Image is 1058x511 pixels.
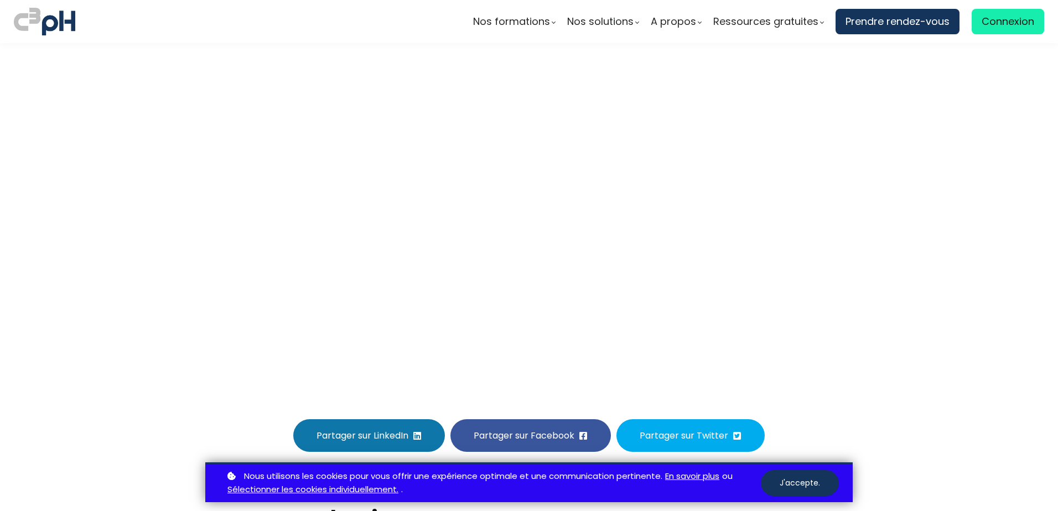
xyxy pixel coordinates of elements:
[474,429,574,442] span: Partager sur Facebook
[982,13,1034,30] span: Connexion
[473,13,550,30] span: Nos formations
[665,470,719,483] a: En savoir plus
[836,9,960,34] a: Prendre rendez-vous
[227,483,398,497] a: Sélectionner les cookies individuellement.
[651,13,696,30] span: A propos
[846,13,950,30] span: Prendre rendez-vous
[293,419,445,452] button: Partager sur LinkedIn
[616,419,765,452] button: Partager sur Twitter
[972,9,1044,34] a: Connexion
[225,470,761,497] p: ou .
[713,13,818,30] span: Ressources gratuites
[761,470,839,496] button: J'accepte.
[640,429,728,442] span: Partager sur Twitter
[450,419,611,452] button: Partager sur Facebook
[317,429,408,442] span: Partager sur LinkedIn
[14,6,75,38] img: logo C3PH
[567,13,634,30] span: Nos solutions
[244,470,662,483] span: Nous utilisons les cookies pour vous offrir une expérience optimale et une communication pertinente.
